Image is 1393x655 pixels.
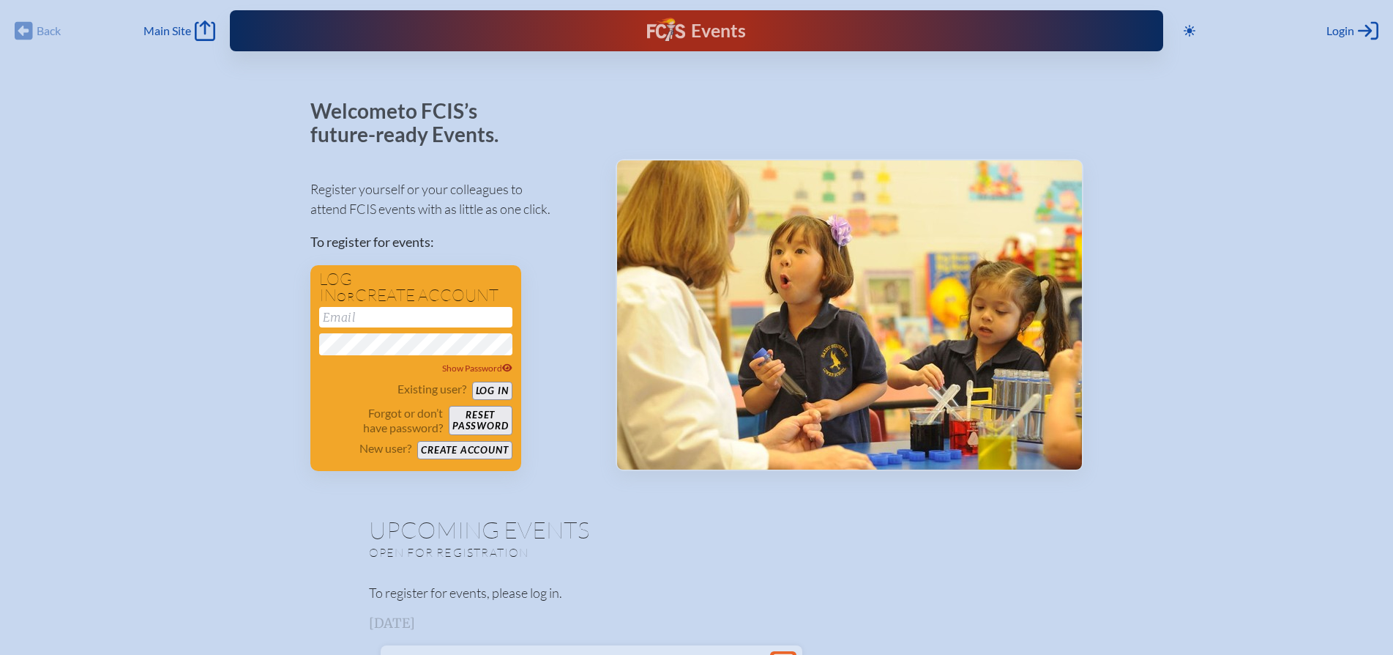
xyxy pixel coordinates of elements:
input: Email [319,307,512,327]
h1: Log in create account [319,271,512,304]
a: Main Site [143,21,215,41]
span: or [337,289,355,304]
button: Create account [417,441,512,459]
div: FCIS Events — Future ready [487,18,907,44]
h1: Upcoming Events [369,518,1025,541]
p: Welcome to FCIS’s future-ready Events. [310,100,515,146]
p: Open for registration [369,545,755,560]
span: Show Password [442,363,512,374]
img: Events [617,160,1082,470]
p: Register yourself or your colleagues to attend FCIS events with as little as one click. [310,180,592,219]
h3: [DATE] [369,616,1025,631]
p: To register for events: [310,232,592,252]
p: New user? [359,441,411,456]
p: Forgot or don’t have password? [319,406,444,435]
p: To register for events, please log in. [369,583,1025,603]
button: Resetpassword [449,406,512,435]
span: Main Site [143,23,191,38]
span: Login [1326,23,1354,38]
p: Existing user? [397,382,466,396]
button: Log in [472,382,512,400]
